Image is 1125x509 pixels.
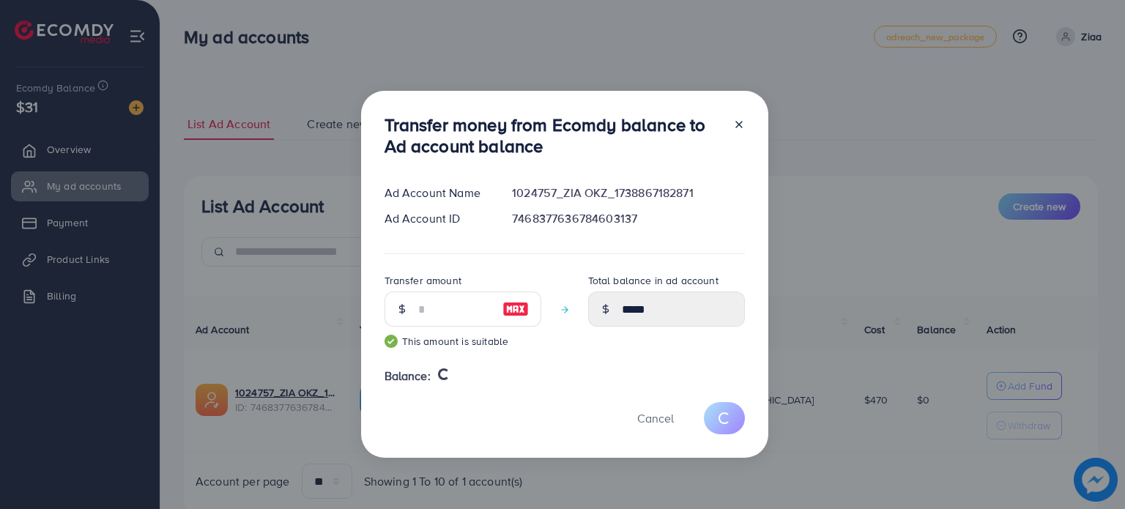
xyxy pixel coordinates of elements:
label: Transfer amount [385,273,461,288]
img: image [502,300,529,318]
label: Total balance in ad account [588,273,719,288]
div: 1024757_ZIA OKZ_1738867182871 [500,185,756,201]
div: Ad Account Name [373,185,501,201]
span: Cancel [637,410,674,426]
div: 7468377636784603137 [500,210,756,227]
img: guide [385,335,398,348]
button: Cancel [619,402,692,434]
h3: Transfer money from Ecomdy balance to Ad account balance [385,114,721,157]
span: Balance: [385,368,431,384]
div: Ad Account ID [373,210,501,227]
small: This amount is suitable [385,334,541,349]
